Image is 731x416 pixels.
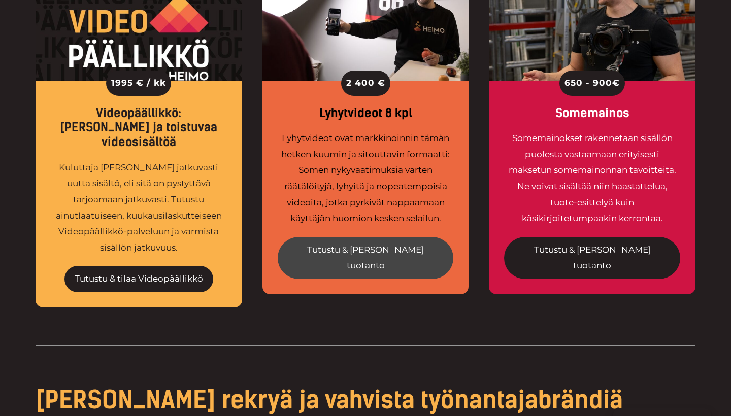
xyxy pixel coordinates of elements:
div: Somemainos [504,106,680,121]
div: Videopäällikkö: [PERSON_NAME] ja toistuvaa videosisältöä [51,106,227,150]
a: Tutustu & tilaa Videopäällikkö [64,266,213,292]
div: 650 - 900 [559,71,625,96]
div: Kuluttaja [PERSON_NAME] jatkuvasti uutta sisältö, eli sitä on pystyttävä tarjoamaan jatkuvasti. T... [51,160,227,256]
a: Tutustu & [PERSON_NAME] tuotanto [504,237,680,279]
div: 2 400 € [341,71,390,96]
div: Lyhytvideot 8 kpl [278,106,454,121]
span: € [612,75,620,91]
div: 1995 € / kk [106,71,171,96]
a: Tutustu & [PERSON_NAME] tuotanto [278,237,454,279]
div: Somemainokset rakennetaan sisällön puolesta vastaamaan erityisesti maksetun somemainonnan tavoitt... [504,130,680,226]
h2: [PERSON_NAME] rekryä ja vahvista työnantajabrändiä [36,384,695,415]
div: Lyhytvideot ovat markkinoinnin tämän hetken kuumin ja sitouttavin formaatti: Somen nykyvaatimuksi... [278,130,454,226]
